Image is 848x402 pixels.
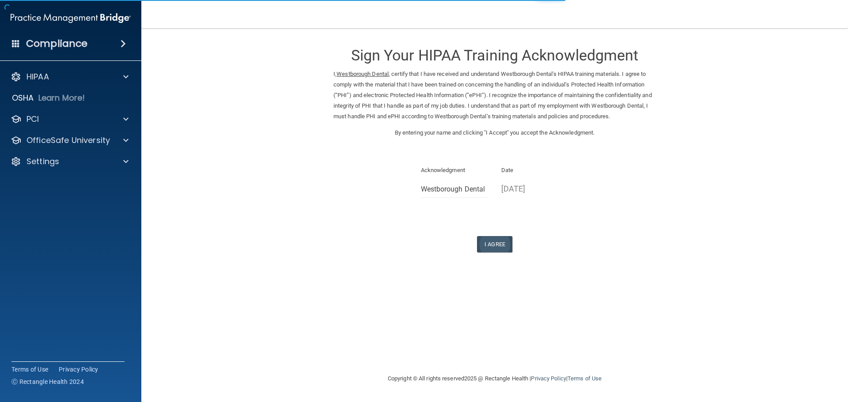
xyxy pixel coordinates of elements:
[531,375,566,382] a: Privacy Policy
[568,375,602,382] a: Terms of Use
[11,114,129,124] a: PCI
[333,69,656,122] p: I, , certify that I have received and understand Westborough Dental's HIPAA training materials. I...
[26,38,87,50] h4: Compliance
[26,71,49,82] p: HIPAA
[333,128,656,138] p: By entering your name and clicking "I Accept" you accept the Acknowledgment.
[26,156,59,167] p: Settings
[501,165,569,176] p: Date
[26,135,110,146] p: OfficeSafe University
[333,47,656,64] h3: Sign Your HIPAA Training Acknowledgment
[12,93,34,103] p: OSHA
[333,364,656,393] div: Copyright © All rights reserved 2025 @ Rectangle Health | |
[501,181,569,196] p: [DATE]
[421,181,488,198] input: Full Name
[11,9,131,27] img: PMB logo
[11,365,48,374] a: Terms of Use
[11,135,129,146] a: OfficeSafe University
[477,236,512,252] button: I Agree
[26,114,39,124] p: PCI
[337,71,389,77] ins: Westborough Dental
[38,93,85,103] p: Learn More!
[11,377,84,386] span: Ⓒ Rectangle Health 2024
[11,71,129,82] a: HIPAA
[421,165,488,176] p: Acknowledgment
[59,365,98,374] a: Privacy Policy
[11,156,129,167] a: Settings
